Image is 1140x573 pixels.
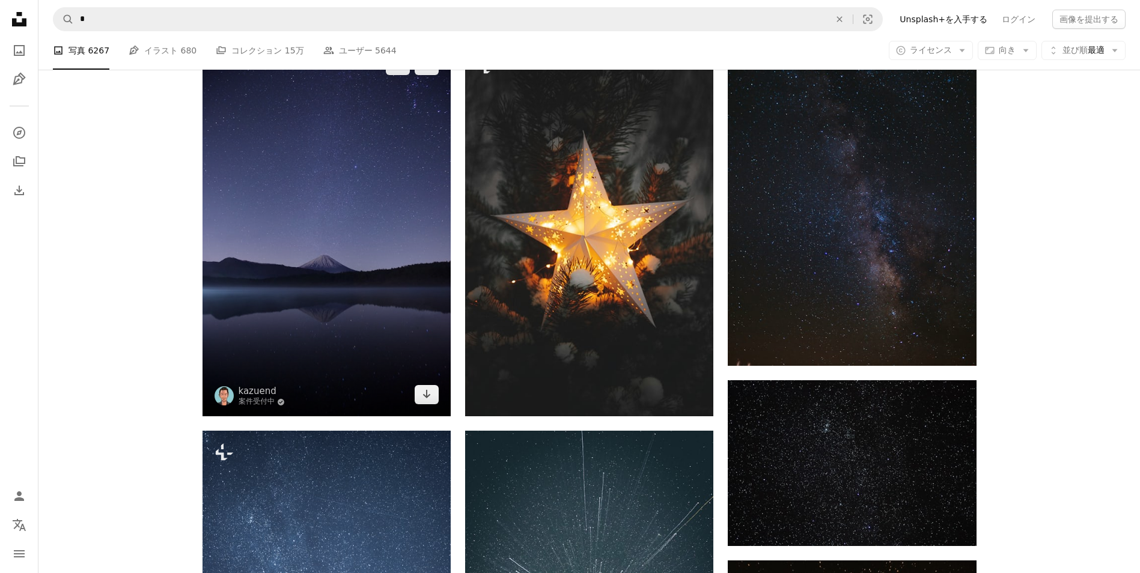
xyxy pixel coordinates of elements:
a: ダウンロード履歴 [7,178,31,202]
span: 15万 [285,44,304,57]
button: ビジュアル検索 [853,8,882,31]
button: Unsplashで検索する [53,8,74,31]
span: 向き [999,45,1016,55]
a: kazuend [239,385,285,397]
button: ライセンス [889,41,973,60]
a: コレクション [7,150,31,174]
button: 言語 [7,513,31,537]
a: コレクション 15万 [216,31,303,70]
img: 夜空は星でいっぱいです [728,380,976,545]
a: ログイン / 登録する [7,484,31,508]
button: 画像を提出する [1052,10,1126,29]
img: kazuendのプロフィールを見る [215,386,234,405]
a: ログイン [995,10,1043,29]
a: 写真 [7,38,31,62]
a: 夜間のアルプ山脈近くの穏やかな水域 [203,225,451,235]
a: 夜空は星でいっぱいです [728,457,976,468]
span: ライセンス [910,45,952,55]
a: ホーム — Unsplash [7,7,31,34]
a: Unsplash+を入手する [892,10,995,29]
a: 探す [7,121,31,145]
form: サイト内でビジュアルを探す [53,7,883,31]
img: 夜のウィンターパークの雪に覆われた松の木に輝く大きなクリスマススター、クローズアップ。雰囲気のある魔法の冬の時間。夕方のライトアップされたクリスマススター。メリークリスマス！クリスマスの奇跡 [465,44,713,416]
button: 並び順最適 [1041,41,1126,60]
span: 5644 [375,44,397,57]
a: ユーザー 5644 [323,31,397,70]
a: milky way [728,174,976,185]
button: メニュー [7,542,31,566]
span: 最適 [1062,44,1105,56]
a: 夜のウィンターパークの雪に覆われた松の木に輝く大きなクリスマススター、クローズアップ。雰囲気のある魔法の冬の時間。夕方のライトアップされたクリスマススター。メリークリスマス！クリスマスの奇跡 [465,225,713,235]
button: 向き [978,41,1037,60]
span: 並び順 [1062,45,1088,55]
a: ダウンロード [415,385,439,404]
button: 全てクリア [826,8,853,31]
a: イラスト [7,67,31,91]
span: 680 [181,44,197,57]
a: 案件受付中 [239,397,285,407]
img: 夜間のアルプ山脈近くの穏やかな水域 [203,44,451,416]
a: イラスト 680 [129,31,197,70]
